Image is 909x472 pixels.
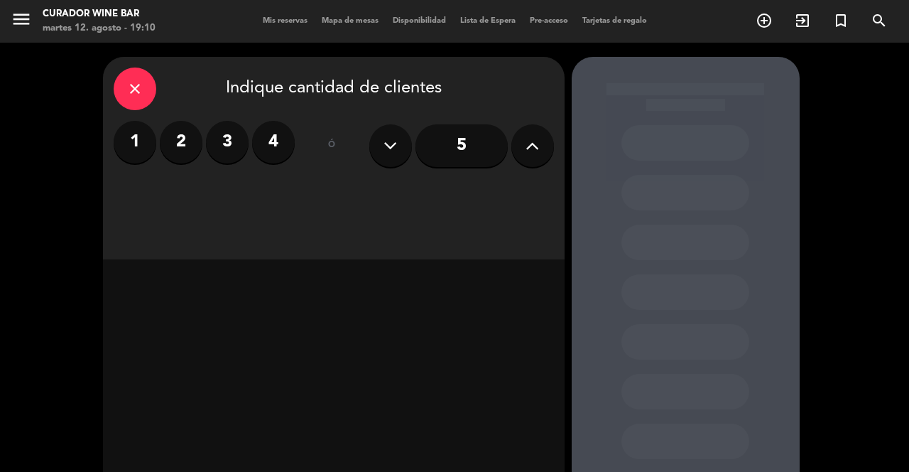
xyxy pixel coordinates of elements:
[114,121,156,163] label: 1
[252,121,295,163] label: 4
[386,17,453,25] span: Disponibilidad
[114,68,554,110] div: Indique cantidad de clientes
[575,17,654,25] span: Tarjetas de regalo
[160,121,202,163] label: 2
[126,80,143,97] i: close
[11,9,32,30] i: menu
[256,17,315,25] span: Mis reservas
[453,17,523,25] span: Lista de Espera
[43,21,156,36] div: martes 12. agosto - 19:10
[523,17,575,25] span: Pre-acceso
[43,7,156,21] div: Curador Wine Bar
[206,121,249,163] label: 3
[309,121,355,171] div: ó
[11,9,32,35] button: menu
[794,12,811,29] i: exit_to_app
[315,17,386,25] span: Mapa de mesas
[756,12,773,29] i: add_circle_outline
[871,12,888,29] i: search
[832,12,849,29] i: turned_in_not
